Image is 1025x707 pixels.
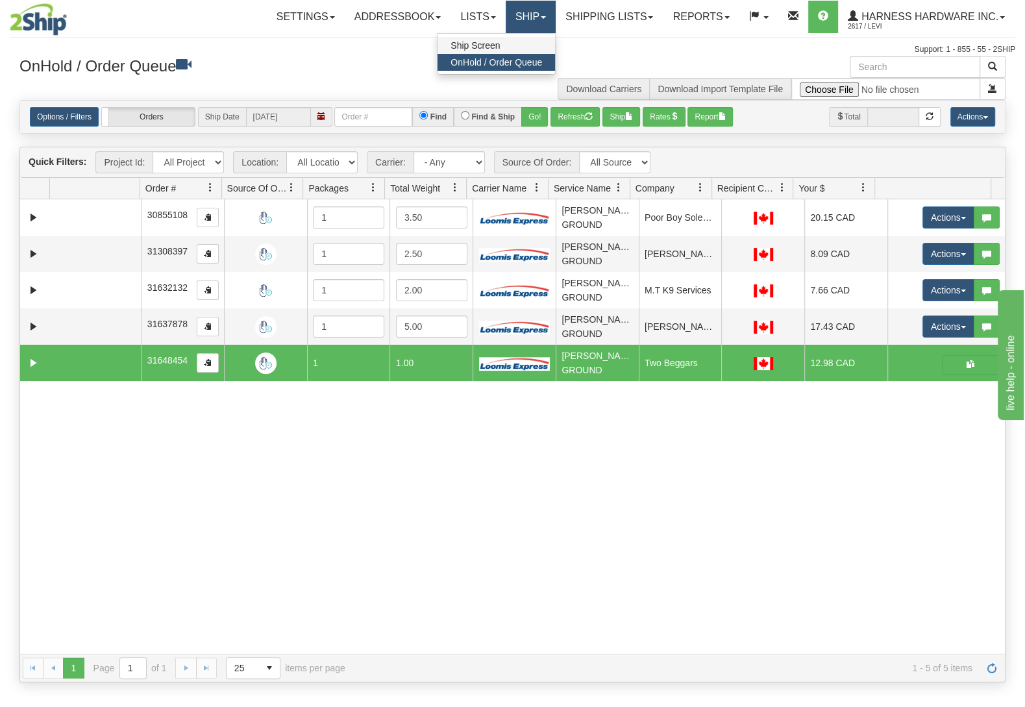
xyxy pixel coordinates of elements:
[197,244,219,264] button: Copy to clipboard
[639,272,722,308] td: M.T K9 Services
[197,280,219,300] button: Copy to clipboard
[608,177,630,199] a: Service Name filter column settings
[717,182,777,195] span: Recipient Country
[313,358,318,368] span: 1
[63,658,84,678] span: Page 1
[93,657,167,679] span: Page of 1
[30,107,99,127] a: Options / Filters
[362,177,384,199] a: Packages filter column settings
[95,151,153,173] span: Project Id:
[438,54,555,71] a: OnHold / Order Queue
[639,345,722,381] td: Two Beggars
[687,107,733,127] button: Report
[147,355,188,366] span: 31648454
[852,177,874,199] a: Your $ filter column settings
[25,319,42,335] a: Expand
[754,248,773,261] img: CA
[754,357,773,370] img: CA
[471,111,515,123] label: Find & Ship
[479,320,550,334] img: Loomis Express
[227,182,287,195] span: Source Of Order
[25,246,42,262] a: Expand
[25,210,42,226] a: Expand
[255,207,277,229] img: Manual
[444,177,466,199] a: Total Weight filter column settings
[120,658,146,678] input: Page 1
[556,345,639,381] td: [PERSON_NAME] GROUND
[197,317,219,336] button: Copy to clipboard
[367,151,414,173] span: Carrier:
[226,657,345,679] span: items per page
[922,316,974,338] button: Actions
[198,107,246,127] span: Ship Date
[791,78,980,100] input: Import
[147,210,188,220] span: 30855108
[451,57,542,68] span: OnHold / Order Queue
[147,282,188,293] span: 31632132
[390,182,440,195] span: Total Weight
[639,199,722,236] td: Poor Boy Soles Bespoke Shoe C
[147,246,188,256] span: 31308397
[308,182,348,195] span: Packages
[982,658,1002,678] a: Refresh
[521,107,548,127] button: Go!
[364,663,972,673] span: 1 - 5 of 5 items
[554,182,611,195] span: Service Name
[494,151,580,173] span: Source Of Order:
[950,107,995,127] button: Actions
[602,107,640,127] button: Ship
[255,353,277,374] img: Manual
[922,279,974,301] button: Actions
[259,658,280,678] span: select
[804,345,887,381] td: 12.98 CAD
[556,308,639,345] td: [PERSON_NAME] GROUND
[636,182,674,195] span: Company
[639,236,722,272] td: [PERSON_NAME]
[771,177,793,199] a: Recipient Country filter column settings
[804,272,887,308] td: 7.66 CAD
[233,151,286,173] span: Location:
[199,177,221,199] a: Order # filter column settings
[754,212,773,225] img: CA
[25,282,42,299] a: Expand
[145,182,176,195] span: Order #
[639,308,722,345] td: [PERSON_NAME]
[451,1,505,33] a: Lists
[280,177,303,199] a: Source Of Order filter column settings
[479,356,550,370] img: Loomis Express
[10,3,67,36] img: logo2617.jpg
[850,56,980,78] input: Search
[754,321,773,334] img: CA
[25,355,42,371] a: Expand
[848,20,945,33] span: 2617 / Levi
[556,199,639,236] td: [PERSON_NAME] GROUND
[980,56,1006,78] button: Search
[234,662,251,675] span: 25
[10,8,120,23] div: live help - online
[804,236,887,272] td: 8.09 CAD
[798,182,824,195] span: Your $
[472,182,526,195] span: Carrier Name
[267,1,345,33] a: Settings
[147,319,188,329] span: 31637878
[566,84,641,94] a: Download Carriers
[658,84,783,94] a: Download Import Template File
[197,208,219,227] button: Copy to clipboard
[226,657,280,679] span: Page sizes drop down
[942,355,1000,375] button: Shipping Documents
[255,316,277,338] img: Manual
[255,243,277,265] img: Manual
[102,108,195,126] label: Orders
[438,37,555,54] a: Ship Screen
[479,211,550,225] img: Loomis Express
[556,272,639,308] td: [PERSON_NAME] GROUND
[922,243,974,265] button: Actions
[334,107,412,127] input: Order #
[479,284,550,297] img: Loomis Express
[689,177,711,199] a: Company filter column settings
[10,44,1015,55] div: Support: 1 - 855 - 55 - 2SHIP
[754,284,773,297] img: CA
[838,1,1015,33] a: Harness Hardware Inc. 2617 / Levi
[20,147,1005,178] div: grid toolbar
[804,308,887,345] td: 17.43 CAD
